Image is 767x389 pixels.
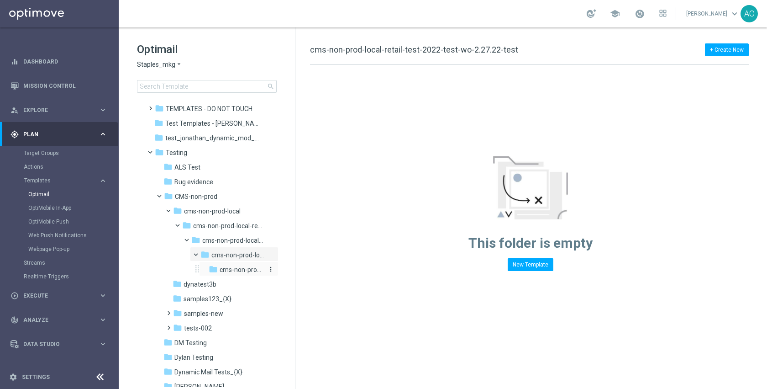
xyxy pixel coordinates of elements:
i: keyboard_arrow_right [99,106,107,114]
i: equalizer [11,58,19,66]
i: keyboard_arrow_right [99,291,107,300]
span: cms-non-prod-local-retail-test-2022-test [202,236,264,245]
i: folder [191,235,200,245]
i: folder [200,250,210,259]
i: keyboard_arrow_right [99,130,107,139]
a: Dashboard [23,49,107,74]
a: Optimail [28,191,95,198]
i: keyboard_arrow_right [99,315,107,324]
span: TEMPLATES - DO NOT TOUCH [166,105,252,113]
i: folder [209,265,218,274]
div: gps_fixed Plan keyboard_arrow_right [10,131,108,138]
span: Bug evidence [174,178,213,186]
span: test_jonathan_dynamic_mod_{X} [165,134,259,142]
i: settings [9,373,17,381]
div: Optibot [11,356,107,380]
i: folder [163,352,173,362]
span: cms-non-prod-local-retail-test-2022-test-wo-2.27.22-test [211,251,264,259]
div: Optimail [28,187,118,201]
button: Mission Control [10,82,108,90]
a: [PERSON_NAME]keyboard_arrow_down [685,7,741,21]
button: Templates keyboard_arrow_right [24,177,108,184]
h1: Optimail [137,42,277,57]
i: folder [163,162,173,171]
span: ALS Test [174,163,200,171]
a: Target Groups [24,149,95,157]
span: dynatest3b [184,280,216,288]
a: Settings [22,374,50,380]
a: OptiMobile Push [28,218,95,225]
i: arrow_drop_down [175,60,183,69]
span: Data Studio [23,341,99,347]
div: Web Push Notifications [28,229,118,242]
span: samples123_{X} [184,295,231,303]
a: Streams [24,259,95,266]
div: AC [741,5,758,22]
span: cms-non-prod-local-retail-test [193,222,264,230]
div: Templates [24,178,99,183]
span: DM Testing [174,339,207,347]
i: folder [182,221,191,230]
div: Execute [11,292,99,300]
i: folder [173,294,182,303]
div: track_changes Analyze keyboard_arrow_right [10,316,108,324]
i: keyboard_arrow_right [99,340,107,348]
span: cms-non-prod-local-retail-test-2022-test-wo-2.27.22-test-2.27-sunday-test [220,266,263,274]
i: lightbulb [11,364,19,373]
div: Actions [24,160,118,174]
span: Templates [24,178,89,183]
button: Staples_mkg arrow_drop_down [137,60,183,69]
button: play_circle_outline Execute keyboard_arrow_right [10,292,108,299]
a: Realtime Triggers [24,273,95,280]
i: play_circle_outline [11,292,19,300]
span: school [610,9,620,19]
i: folder [155,148,164,157]
button: more_vert [265,265,274,274]
div: OptiMobile Push [28,215,118,229]
div: Dashboard [11,49,107,74]
i: folder [154,118,163,128]
span: Plan [23,132,99,137]
a: Mission Control [23,74,107,98]
input: Search Template [137,80,277,93]
span: Explore [23,107,99,113]
div: Target Groups [24,146,118,160]
div: Realtime Triggers [24,270,118,283]
span: Test Templates - Jonas [165,119,259,128]
span: Dynamic Mail Tests_{X} [174,368,242,376]
button: equalizer Dashboard [10,58,108,65]
span: search [267,83,274,90]
span: tests-002 [184,324,212,332]
div: Data Studio [11,340,99,348]
span: Dylan Testing [174,353,213,362]
a: Web Push Notifications [28,232,95,239]
i: folder [163,367,173,376]
button: + Create New [705,43,749,56]
span: Testing [166,149,187,157]
span: Analyze [23,317,99,323]
span: Staples_mkg [137,60,175,69]
span: Execute [23,293,99,298]
div: Streams [24,256,118,270]
i: more_vert [267,266,274,273]
button: Data Studio keyboard_arrow_right [10,341,108,348]
i: folder [154,133,163,142]
button: person_search Explore keyboard_arrow_right [10,107,108,114]
i: folder [173,279,182,288]
button: New Template [508,258,553,271]
i: folder [163,338,173,347]
i: folder [155,104,164,113]
i: gps_fixed [11,130,19,139]
div: Plan [11,130,99,139]
img: emptyStateManageTemplates.jpg [493,156,568,219]
span: samples-new [184,309,223,318]
div: Analyze [11,316,99,324]
a: OptiMobile In-App [28,204,95,212]
i: folder [173,323,182,332]
div: Mission Control [11,74,107,98]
